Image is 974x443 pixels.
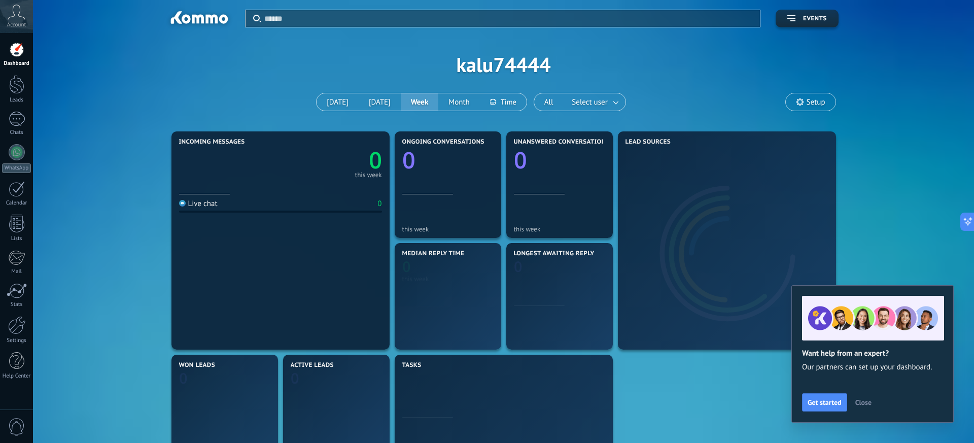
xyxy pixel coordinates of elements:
span: Setup [807,98,825,107]
span: Tasks [402,362,422,369]
div: WhatsApp [2,163,31,173]
button: Time [480,93,527,111]
button: Week [401,93,439,111]
span: Events [803,15,826,22]
button: [DATE] [359,93,401,111]
div: Lists [2,235,31,242]
div: this week [514,225,605,233]
span: Lead Sources [625,139,671,146]
div: Calendar [2,200,31,207]
span: Get started [808,399,842,406]
div: this week [402,225,494,233]
div: Help Center [2,373,31,380]
button: All [534,93,564,111]
div: Leads [2,97,31,104]
div: this week [355,173,382,178]
span: Ongoing conversations [402,139,484,146]
text: 0 [514,257,523,277]
button: Month [438,93,479,111]
span: Select user [570,95,609,109]
button: Select user [563,93,625,111]
span: Unanswered conversations [514,139,610,146]
span: Won leads [179,362,215,369]
a: 0 [281,145,382,176]
text: 0 [402,145,415,176]
text: 0 [402,257,411,277]
text: 0 [291,368,299,388]
span: Close [855,399,872,406]
span: Our partners can set up your dashboard. [802,362,943,372]
text: 0 [514,145,527,176]
div: Stats [2,301,31,308]
div: Live chat [179,199,218,209]
button: Close [851,395,876,410]
span: Account [7,22,26,28]
span: Median reply time [402,250,465,257]
span: Longest awaiting reply [514,250,595,257]
span: Incoming messages [179,139,245,146]
div: Chats [2,129,31,136]
button: Get started [802,393,847,412]
img: Live chat [179,200,186,207]
button: Events [776,10,838,27]
div: Settings [2,337,31,344]
span: Active leads [291,362,334,369]
text: 0 [179,368,188,388]
div: Dashboard [2,60,31,67]
div: 0 [377,199,381,209]
div: this week [402,275,494,283]
h2: Want help from an expert? [802,349,943,358]
div: Mail [2,268,31,275]
text: 0 [369,145,382,176]
button: [DATE] [317,93,359,111]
